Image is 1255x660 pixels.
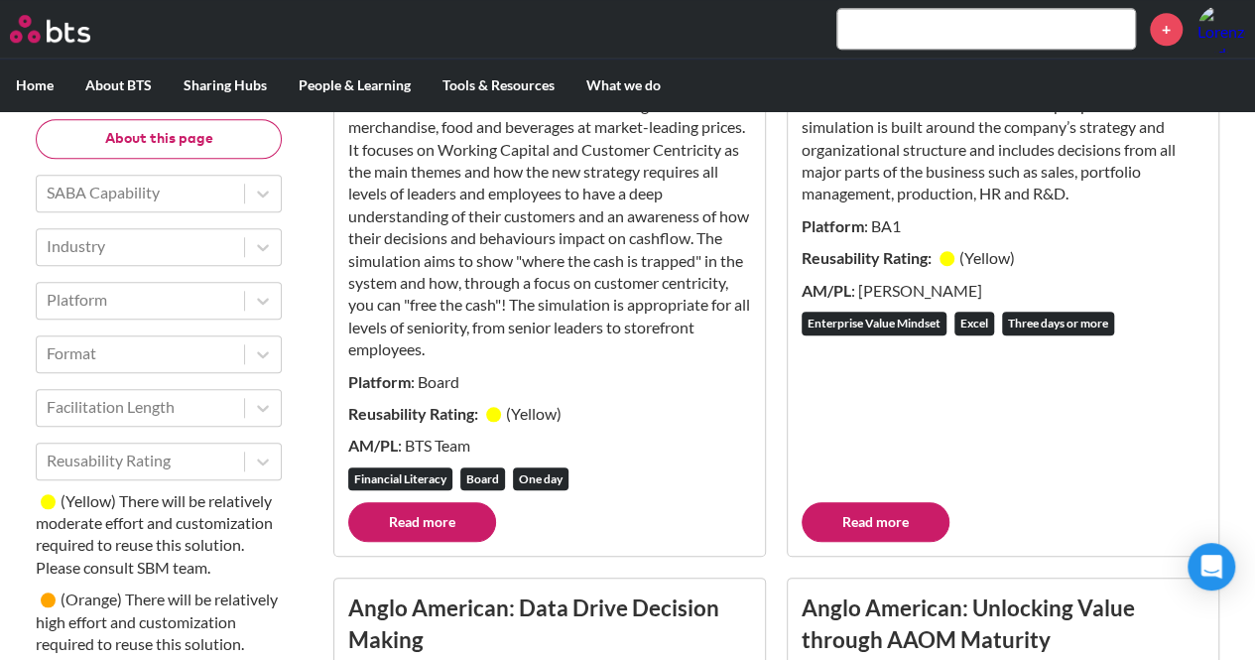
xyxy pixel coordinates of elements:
a: Read more [802,502,949,542]
a: Read more [348,502,496,542]
button: About this page [36,119,282,159]
div: Open Intercom Messenger [1188,543,1235,591]
label: Tools & Resources [427,60,570,111]
strong: Platform [802,216,864,235]
strong: Platform [348,372,411,391]
p: : [PERSON_NAME] [802,280,1204,302]
p: : BA1 [802,215,1204,237]
label: About BTS [69,60,168,111]
strong: AM/PL [802,281,851,300]
label: What we do [570,60,677,111]
div: Board [460,467,505,491]
p: The simulation is a Strategy Activation/Alignment board sim built for a discount retailer (FMCG) ... [348,50,751,360]
small: There will be relatively moderate effort and customization required to reuse this solution. Pleas... [36,491,273,577]
small: ( Orange ) [61,591,122,609]
a: Profile [1197,5,1245,53]
a: + [1150,13,1183,46]
small: ( Yellow ) [959,248,1015,267]
strong: Reusability Rating: [348,404,481,423]
a: Go home [10,15,127,43]
img: BTS Logo [10,15,90,43]
h3: Anglo American: Unlocking Value through AAOM Maturity [802,593,1204,655]
div: Financial Literacy [348,467,452,491]
small: ( Yellow ) [506,404,562,423]
p: : BTS Team [348,435,751,457]
strong: AM/PL [348,436,398,455]
h3: Anglo American: Data Drive Decision Making [348,593,751,655]
div: Enterprise Value Mindset [802,312,946,335]
p: This solution is used in the Evolve program targeting mid-level leaders. The simulation has been ... [802,50,1204,205]
img: Lorenzo Andretti [1197,5,1245,53]
small: ( Yellow ) [61,491,116,510]
div: Excel [954,312,994,335]
label: Sharing Hubs [168,60,283,111]
label: People & Learning [283,60,427,111]
div: One day [513,467,568,491]
strong: Reusability Rating: [802,248,935,267]
div: Three days or more [1002,312,1114,335]
p: : Board [348,371,751,393]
